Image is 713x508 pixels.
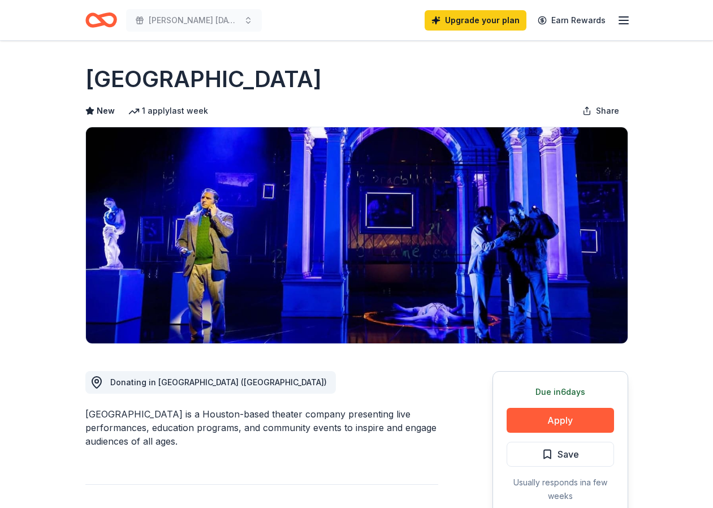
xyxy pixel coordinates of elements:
[507,385,614,399] div: Due in 6 days
[507,408,614,433] button: Apply
[126,9,262,32] button: [PERSON_NAME] [DATE] Care Packages
[86,127,628,343] img: Image for Alley Theatre
[85,7,117,33] a: Home
[531,10,612,31] a: Earn Rewards
[110,377,327,387] span: Donating in [GEOGRAPHIC_DATA] ([GEOGRAPHIC_DATA])
[97,104,115,118] span: New
[85,407,438,448] div: [GEOGRAPHIC_DATA] is a Houston-based theater company presenting live performances, education prog...
[507,442,614,467] button: Save
[558,447,579,462] span: Save
[85,63,322,95] h1: [GEOGRAPHIC_DATA]
[425,10,526,31] a: Upgrade your plan
[507,476,614,503] div: Usually responds in a few weeks
[149,14,239,27] span: [PERSON_NAME] [DATE] Care Packages
[596,104,619,118] span: Share
[573,100,628,122] button: Share
[128,104,208,118] div: 1 apply last week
